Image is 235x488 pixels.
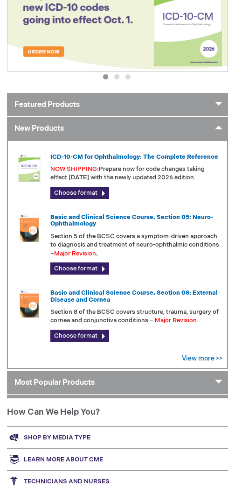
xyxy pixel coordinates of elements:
[50,289,218,303] a: Basic and Clinical Science Course, Section 08: External Disease and Cornea
[50,165,99,173] font: NOW SHIPPING:
[7,426,228,448] a: Shop by media type
[50,213,213,227] a: Basic and Clinical Science Course, Section 05: Neuro-Ophthalmology
[103,74,108,79] button: 1 of 3
[50,153,218,161] a: ICD-10-CM for Ophthalmology: The Complete Reference
[50,308,220,325] p: Section 8 of the BCSC covers structure, trauma, surgery of cornea and conjunctiva conditions – .
[7,371,228,394] a: Most Popular Products
[50,262,109,275] a: Choose format
[155,317,197,324] font: Major Revision
[7,93,228,116] a: Featured Products
[50,187,109,199] a: Choose format
[50,232,220,258] p: Section 5 of the BCSC covers a symptom-driven approach to diagnosis and treatment of neuro-ophtha...
[7,117,228,140] a: New Products
[182,354,222,362] a: View more >>
[7,448,228,470] a: Learn more about CME
[50,165,220,182] p: Prepare now for code changes taking effect [DATE] with the newly updated 2026 edition.
[7,395,228,426] h1: How Can We Help You?
[15,154,43,182] img: 0120008u_42.png
[54,250,96,257] font: Major Revision
[50,330,109,342] a: Choose format
[114,74,119,79] button: 2 of 3
[15,214,43,242] img: 02850053u_45.png
[96,250,98,257] strong: .
[15,290,43,318] img: 02850083u_45.png
[125,74,131,79] button: 3 of 3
